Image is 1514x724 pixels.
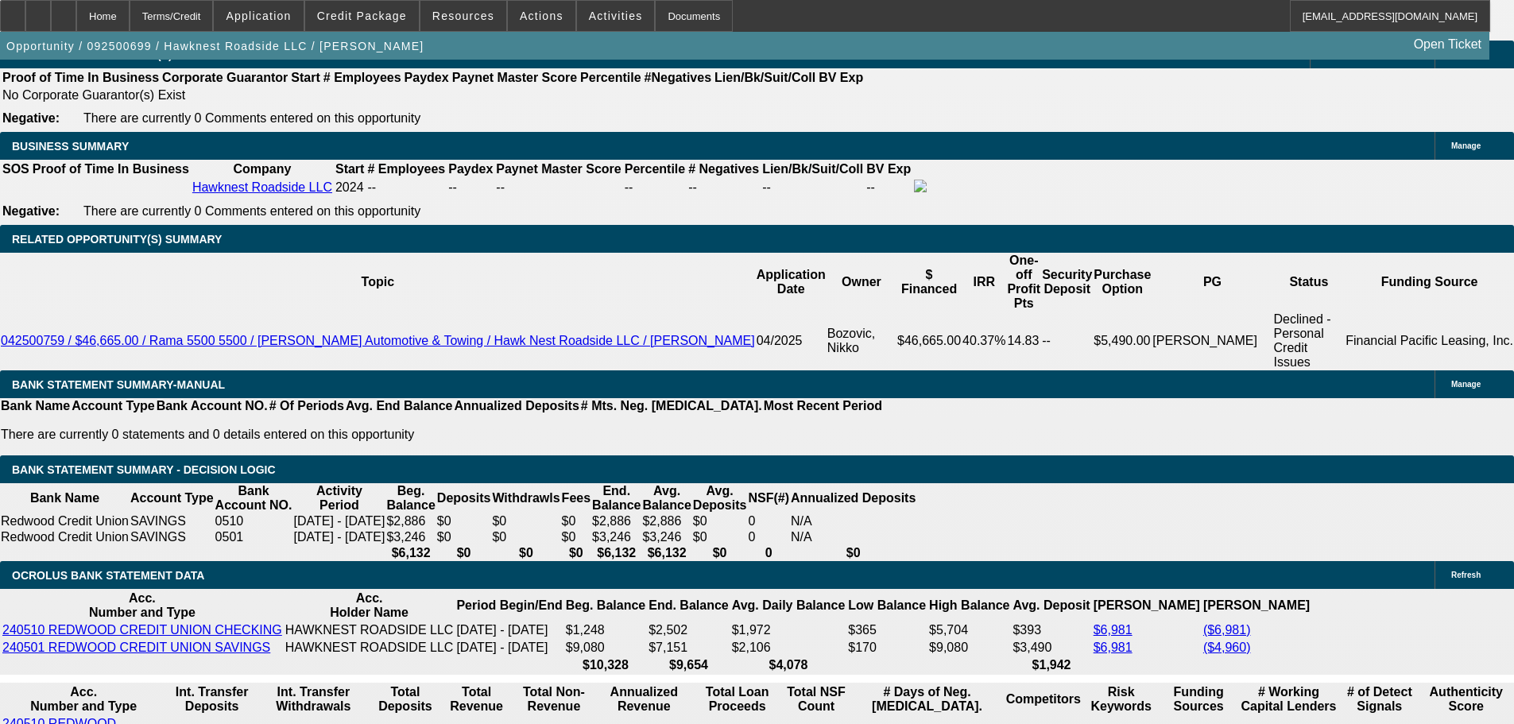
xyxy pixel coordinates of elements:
[641,545,691,561] th: $6,132
[1152,253,1272,312] th: PG
[345,398,454,414] th: Avg. End Balance
[565,590,646,621] th: Beg. Balance
[496,180,621,195] div: --
[1273,312,1346,370] td: Declined - Personal Credit Issues
[2,641,270,654] a: 240501 REDWOOD CREDIT UNION SAVINGS
[285,590,455,621] th: Acc. Holder Name
[1238,684,1339,714] th: # Working Capital Lenders
[580,398,763,414] th: # Mts. Neg. [MEDICAL_DATA].
[1341,684,1418,714] th: # of Detect Signals
[455,590,563,621] th: Period Begin/End
[591,513,641,529] td: $2,886
[215,529,293,545] td: 0501
[508,1,575,31] button: Actions
[1041,312,1093,370] td: --
[1160,684,1236,714] th: Funding Sources
[827,253,896,312] th: Owner
[214,1,303,31] button: Application
[367,180,376,194] span: --
[731,657,846,673] th: $4,078
[565,657,646,673] th: $10,328
[561,483,591,513] th: Fees
[692,483,748,513] th: Avg. Deposits
[1006,312,1041,370] td: 14.83
[790,513,916,529] td: N/A
[763,398,883,414] th: Most Recent Period
[335,179,365,196] td: 2024
[285,640,455,656] td: HAWKNEST ROADSIDE LLC
[455,640,563,656] td: [DATE] - [DATE]
[731,640,846,656] td: $2,106
[597,684,691,714] th: Annualized Revenue
[442,684,511,714] th: Total Revenue
[305,1,419,31] button: Credit Package
[520,10,563,22] span: Actions
[1093,253,1152,312] th: Purchase Option
[747,529,790,545] td: 0
[491,545,560,561] th: $0
[625,162,685,176] b: Percentile
[491,513,560,529] td: $0
[1012,657,1090,673] th: $1,942
[292,483,385,513] th: Activity Period
[847,640,927,656] td: $170
[1,334,755,347] a: 042500759 / $46,665.00 / Rama 5500 5500 / [PERSON_NAME] Automotive & Towing / Hawk Nest Roadside ...
[896,253,962,312] th: $ Financed
[641,483,691,513] th: Avg. Balance
[233,162,291,176] b: Company
[962,253,1006,312] th: IRR
[714,71,815,84] b: Lien/Bk/Suit/Coll
[215,483,293,513] th: Bank Account NO.
[292,529,385,545] td: [DATE] - [DATE]
[565,640,646,656] td: $9,080
[692,545,748,561] th: $0
[645,71,712,84] b: #Negatives
[1203,623,1251,637] a: ($6,981)
[2,161,30,177] th: SOS
[323,71,401,84] b: # Employees
[688,162,759,176] b: # Negatives
[565,622,646,638] td: $1,248
[561,545,591,561] th: $0
[370,684,440,714] th: Total Deposits
[432,10,494,22] span: Resources
[436,513,492,529] td: $0
[130,529,215,545] td: SAVINGS
[452,71,577,84] b: Paynet Master Score
[648,640,729,656] td: $7,151
[491,483,560,513] th: Withdrawls
[192,180,332,194] a: Hawknest Roadside LLC
[2,684,165,714] th: Acc. Number and Type
[641,513,691,529] td: $2,886
[12,378,225,391] span: BANK STATEMENT SUMMARY-MANUAL
[1093,590,1201,621] th: [PERSON_NAME]
[819,71,863,84] b: BV Exp
[258,684,369,714] th: Int. Transfer Withdrawals
[1094,623,1133,637] a: $6,981
[436,529,492,545] td: $0
[756,253,827,312] th: Application Date
[648,622,729,638] td: $2,502
[847,622,927,638] td: $365
[1041,253,1093,312] th: Security Deposit
[783,684,849,714] th: Sum of the Total NSF Count and Total Overdraft Fee Count from Ocrolus
[2,70,160,86] th: Proof of Time In Business
[405,71,449,84] b: Paydex
[385,529,436,545] td: $3,246
[648,657,729,673] th: $9,654
[580,71,641,84] b: Percentile
[2,590,283,621] th: Acc. Number and Type
[648,590,729,621] th: End. Balance
[12,463,276,476] span: Bank Statement Summary - Decision Logic
[453,398,579,414] th: Annualized Deposits
[1202,590,1311,621] th: [PERSON_NAME]
[692,513,748,529] td: $0
[448,162,493,176] b: Paydex
[747,513,790,529] td: 0
[692,529,748,545] td: $0
[591,545,641,561] th: $6,132
[962,312,1006,370] td: 40.37%
[1012,590,1090,621] th: Avg. Deposit
[1005,684,1082,714] th: Competitors
[928,590,1010,621] th: High Balance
